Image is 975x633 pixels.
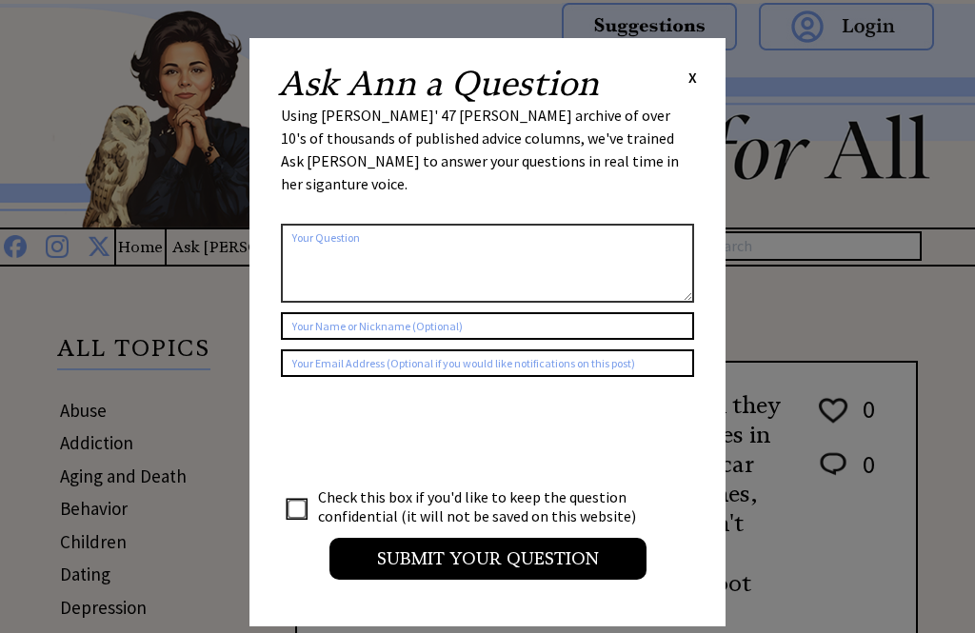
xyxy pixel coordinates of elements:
td: Check this box if you'd like to keep the question confidential (it will not be saved on this webs... [317,486,654,526]
div: Using [PERSON_NAME]' 47 [PERSON_NAME] archive of over 10's of thousands of published advice colum... [281,104,694,214]
input: Submit your Question [329,538,647,580]
input: Your Name or Nickname (Optional) [281,312,694,340]
input: Your Email Address (Optional if you would like notifications on this post) [281,349,694,377]
h2: Ask Ann a Question [278,67,599,101]
span: X [688,68,697,87]
iframe: reCAPTCHA [281,396,570,470]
